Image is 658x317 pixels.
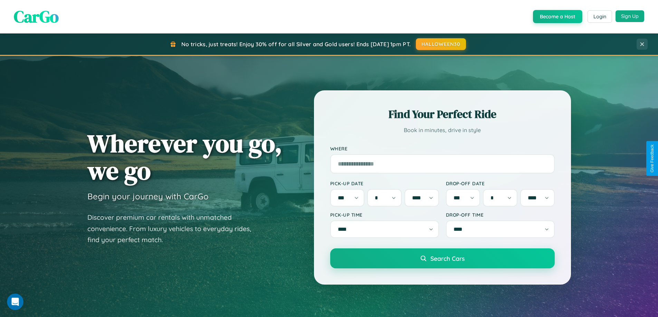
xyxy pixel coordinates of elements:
p: Discover premium car rentals with unmatched convenience. From luxury vehicles to everyday rides, ... [87,212,260,246]
div: Give Feedback [650,145,655,172]
p: Book in minutes, drive in style [330,125,555,135]
button: HALLOWEEN30 [416,38,466,50]
h2: Find Your Perfect Ride [330,107,555,122]
button: Login [588,10,612,23]
label: Pick-up Time [330,212,439,218]
label: Where [330,146,555,151]
button: Sign Up [616,10,644,22]
button: Become a Host [533,10,582,23]
h1: Wherever you go, we go [87,130,282,184]
span: Search Cars [430,255,465,262]
label: Drop-off Time [446,212,555,218]
span: CarGo [14,5,59,28]
iframe: Intercom live chat [7,294,23,310]
span: No tricks, just treats! Enjoy 30% off for all Silver and Gold users! Ends [DATE] 1pm PT. [181,41,411,48]
h3: Begin your journey with CarGo [87,191,209,201]
label: Pick-up Date [330,180,439,186]
button: Search Cars [330,248,555,268]
label: Drop-off Date [446,180,555,186]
